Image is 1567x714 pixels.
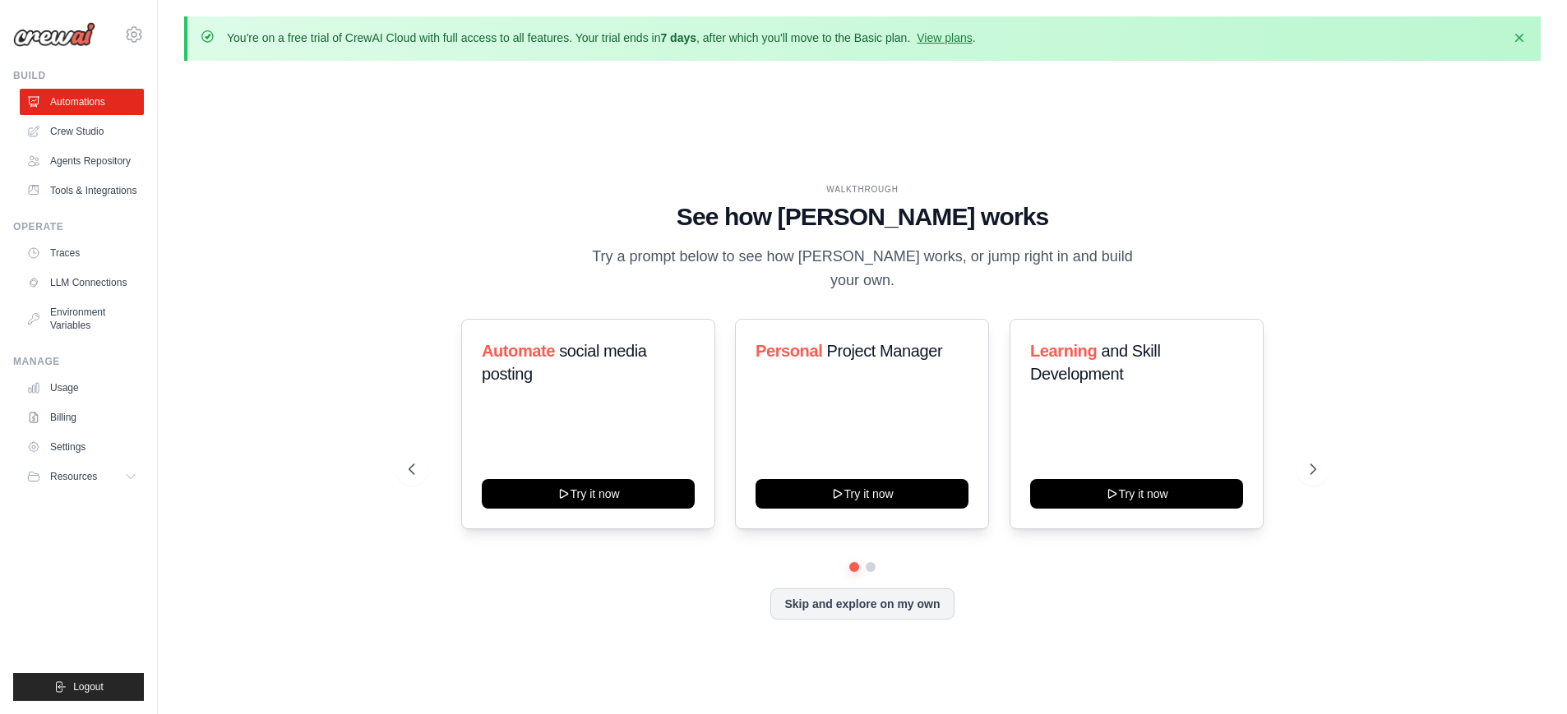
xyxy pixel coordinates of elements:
[917,31,972,44] a: View plans
[756,342,822,360] span: Personal
[13,22,95,47] img: Logo
[1030,342,1160,383] span: and Skill Development
[50,470,97,483] span: Resources
[13,220,144,233] div: Operate
[482,342,647,383] span: social media posting
[482,342,555,360] span: Automate
[409,202,1316,232] h1: See how [PERSON_NAME] works
[20,463,144,490] button: Resources
[770,588,954,620] button: Skip and explore on my own
[1030,342,1097,360] span: Learning
[20,375,144,401] a: Usage
[20,177,144,204] a: Tools & Integrations
[20,148,144,174] a: Agents Repository
[227,30,976,46] p: You're on a free trial of CrewAI Cloud with full access to all features. Your trial ends in , aft...
[482,479,695,509] button: Try it now
[20,434,144,460] a: Settings
[20,118,144,145] a: Crew Studio
[20,89,144,115] a: Automations
[409,183,1316,196] div: WALKTHROUGH
[20,269,144,296] a: LLM Connections
[586,245,1139,293] p: Try a prompt below to see how [PERSON_NAME] works, or jump right in and build your own.
[20,404,144,431] a: Billing
[13,355,144,368] div: Manage
[827,342,943,360] span: Project Manager
[20,299,144,339] a: Environment Variables
[1485,635,1567,714] iframe: Chat Widget
[660,31,696,44] strong: 7 days
[73,680,104,693] span: Logout
[13,69,144,82] div: Build
[20,240,144,266] a: Traces
[756,479,968,509] button: Try it now
[1030,479,1243,509] button: Try it now
[13,673,144,701] button: Logout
